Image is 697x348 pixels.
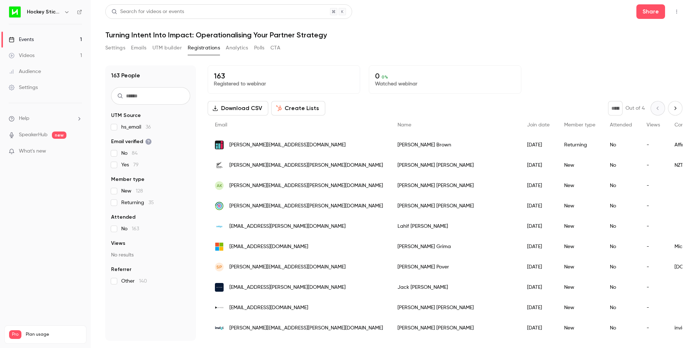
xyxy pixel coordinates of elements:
div: [DATE] [520,257,557,277]
button: Download CSV [208,101,268,116]
div: No [603,135,639,155]
span: UTM Source [111,112,141,119]
span: Other [121,278,147,285]
div: - [639,196,667,216]
span: No [121,225,139,232]
button: UTM builder [152,42,182,54]
span: Referrer [111,266,131,273]
div: Lahif [PERSON_NAME] [390,216,520,236]
div: New [557,257,603,277]
img: dotdigital.com [215,202,224,210]
span: new [52,131,66,139]
span: [EMAIL_ADDRESS][DOMAIN_NAME] [229,243,308,251]
span: [PERSON_NAME][EMAIL_ADDRESS][PERSON_NAME][DOMAIN_NAME] [229,182,383,190]
span: [PERSON_NAME][EMAIL_ADDRESS][DOMAIN_NAME] [229,263,346,271]
button: Create Lists [271,101,325,116]
div: [PERSON_NAME] Grima [390,236,520,257]
div: New [557,318,603,338]
span: Member type [564,122,595,128]
span: New [121,187,143,195]
span: [PERSON_NAME][EMAIL_ADDRESS][DOMAIN_NAME] [229,141,346,149]
span: Views [647,122,660,128]
span: Name [398,122,411,128]
div: - [639,135,667,155]
div: [PERSON_NAME] [PERSON_NAME] [390,175,520,196]
span: 128 [136,189,143,194]
div: No [603,257,639,277]
span: Returning [121,199,154,206]
div: - [639,257,667,277]
div: [DATE] [520,155,557,175]
div: [PERSON_NAME] Pover [390,257,520,277]
button: Share [636,4,665,19]
h6: Hockey Stick Advisory [27,8,61,16]
span: [PERSON_NAME][EMAIL_ADDRESS][PERSON_NAME][DOMAIN_NAME] [229,324,383,332]
div: - [639,236,667,257]
div: - [639,277,667,298]
div: [DATE] [520,277,557,298]
p: Registered to webinar [214,80,354,88]
div: Videos [9,52,34,59]
div: [PERSON_NAME] [PERSON_NAME] [390,298,520,318]
h1: Turning Intent Into Impact: Operationalising Your Partner Strategy [105,31,682,39]
button: CTA [270,42,280,54]
div: No [603,298,639,318]
div: No [603,155,639,175]
div: New [557,236,603,257]
img: hyperhq.com [215,303,224,312]
img: microsoft.com [215,242,224,251]
button: Polls [254,42,265,54]
div: New [557,175,603,196]
span: Member type [111,176,144,183]
div: No [603,318,639,338]
div: [PERSON_NAME] [PERSON_NAME] [390,318,520,338]
span: [PERSON_NAME][EMAIL_ADDRESS][PERSON_NAME][DOMAIN_NAME] [229,162,383,169]
button: Settings [105,42,125,54]
span: Pro [9,330,21,339]
span: 0 % [382,74,388,80]
span: Yes [121,161,139,169]
span: Join date [527,122,550,128]
img: celigo.com [215,222,224,231]
span: What's new [19,147,46,155]
button: Emails [131,42,146,54]
li: help-dropdown-opener [9,115,82,122]
div: - [639,318,667,338]
div: [DATE] [520,135,557,155]
span: [EMAIL_ADDRESS][PERSON_NAME][DOMAIN_NAME] [229,284,346,291]
span: Attended [111,214,135,221]
div: [DATE] [520,298,557,318]
span: 163 [132,226,139,231]
span: 84 [132,151,138,156]
div: Audience [9,68,41,75]
div: [DATE] [520,196,557,216]
span: hs_email [121,124,151,131]
span: Attended [610,122,632,128]
div: New [557,155,603,175]
button: Next page [668,101,682,116]
div: - [639,298,667,318]
span: Help [19,115,29,122]
img: Hockey Stick Advisory [9,6,21,18]
div: New [557,298,603,318]
div: New [557,216,603,236]
div: Settings [9,84,38,91]
div: - [639,175,667,196]
img: inviol.com [215,324,224,332]
h1: 163 People [111,71,140,80]
img: affinda.com [215,141,224,149]
div: [DATE] [520,216,557,236]
span: 140 [139,279,147,284]
div: [DATE] [520,318,557,338]
img: nzte.govt.nz [215,161,224,170]
div: Search for videos or events [111,8,184,16]
div: - [639,216,667,236]
button: Analytics [226,42,248,54]
div: Jack [PERSON_NAME] [390,277,520,298]
img: auctane.com [215,283,224,292]
div: [PERSON_NAME] [PERSON_NAME] [390,196,520,216]
a: SpeakerHub [19,131,48,139]
span: No [121,150,138,157]
span: SP [216,264,222,270]
p: 163 [214,72,354,80]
